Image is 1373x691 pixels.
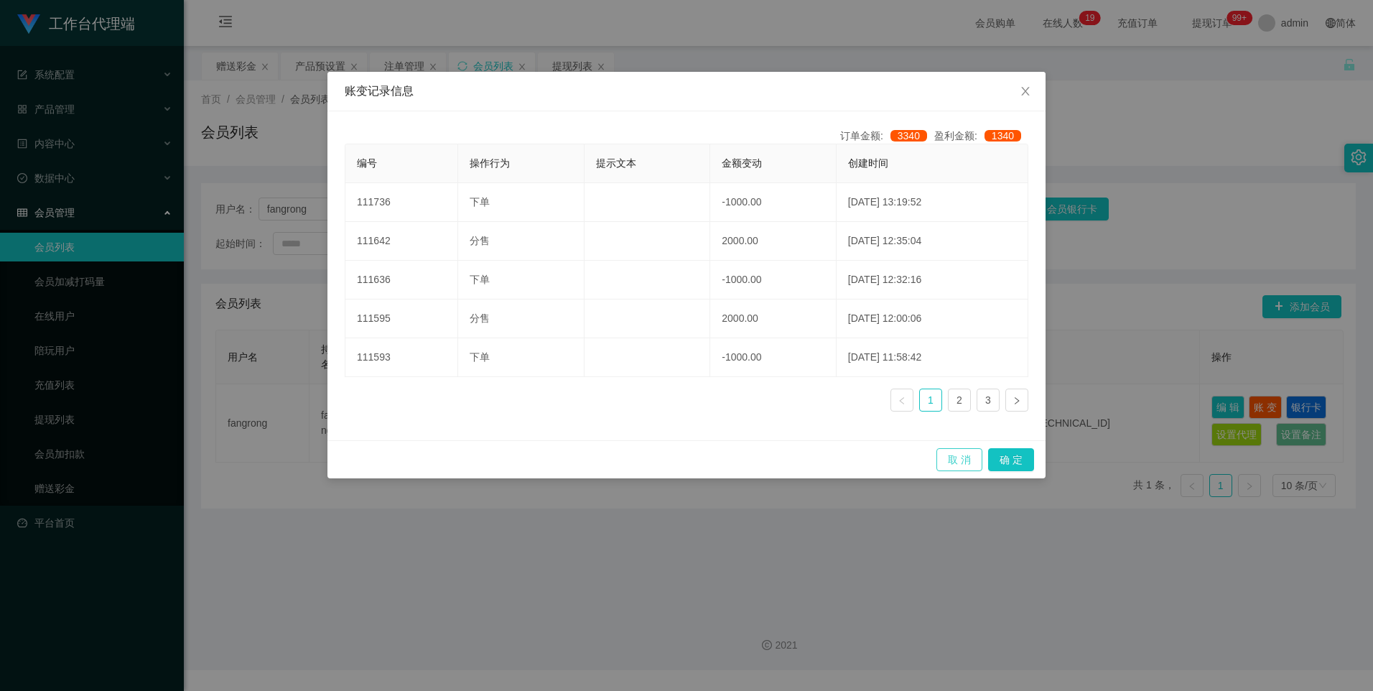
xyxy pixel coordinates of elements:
td: [DATE] 13:19:52 [837,183,1028,222]
li: 3 [977,389,1000,412]
td: 下单 [458,183,585,222]
span: 提示文本 [596,157,636,169]
td: 111736 [345,183,458,222]
td: 111642 [345,222,458,261]
td: 2000.00 [710,300,837,338]
td: 2000.00 [710,222,837,261]
button: 取 消 [936,448,982,471]
li: 1 [919,389,942,412]
i: 图标: right [1013,396,1021,405]
div: 盈利金额: [934,129,1028,144]
a: 1 [920,389,941,411]
td: 111593 [345,338,458,377]
i: 图标: left [898,396,906,405]
button: Close [1005,72,1046,112]
a: 3 [977,389,999,411]
span: 编号 [357,157,377,169]
div: 账变记录信息 [345,83,1028,99]
td: [DATE] 12:32:16 [837,261,1028,300]
td: -1000.00 [710,183,837,222]
a: 2 [949,389,970,411]
span: 金额变动 [722,157,762,169]
span: 3340 [890,130,927,142]
div: 订单金额: [840,129,934,144]
td: 111595 [345,300,458,338]
li: 2 [948,389,971,412]
li: 下一页 [1005,389,1028,412]
span: 创建时间 [848,157,888,169]
td: [DATE] 12:35:04 [837,222,1028,261]
button: 确 定 [988,448,1034,471]
li: 上一页 [890,389,913,412]
td: 分售 [458,222,585,261]
td: 111636 [345,261,458,300]
td: 分售 [458,300,585,338]
td: -1000.00 [710,261,837,300]
td: 下单 [458,261,585,300]
i: 图标: close [1020,85,1031,97]
td: [DATE] 11:58:42 [837,338,1028,377]
span: 操作行为 [470,157,510,169]
span: 1340 [985,130,1021,142]
td: 下单 [458,338,585,377]
td: [DATE] 12:00:06 [837,300,1028,338]
td: -1000.00 [710,338,837,377]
